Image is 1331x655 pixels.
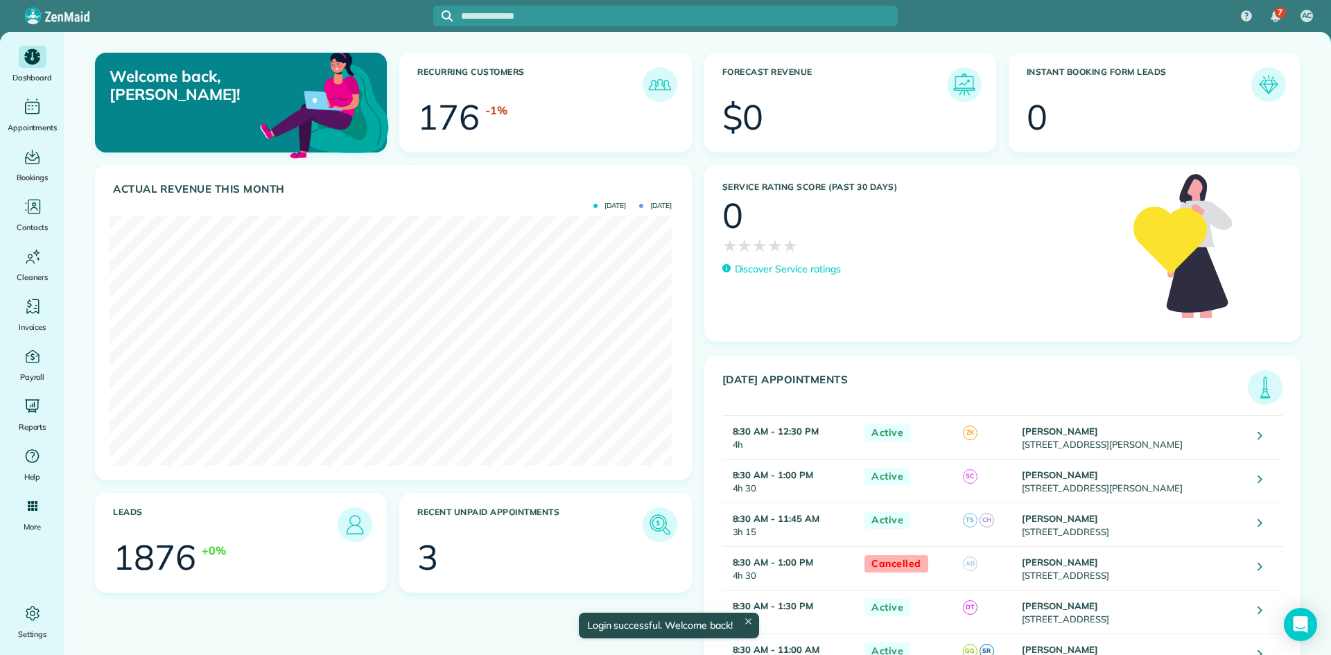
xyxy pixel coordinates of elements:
div: $0 [722,100,764,134]
span: 7 [1278,7,1282,18]
td: 4h 30 [722,546,858,590]
td: 4h 30 [722,459,858,503]
a: Settings [6,602,59,641]
strong: [PERSON_NAME] [1022,557,1098,568]
a: Reports [6,395,59,434]
span: ZK [963,426,977,440]
a: Invoices [6,295,59,334]
span: CH [980,513,994,527]
img: icon_forecast_revenue-8c13a41c7ed35a8dcfafea3cbb826a0462acb37728057bba2d056411b612bbbe.png [950,71,978,98]
strong: [PERSON_NAME] [1022,513,1098,524]
span: SC [963,469,977,484]
a: Dashboard [6,46,59,85]
p: Welcome back, [PERSON_NAME]! [110,67,293,104]
span: Settings [18,627,47,641]
div: 7 unread notifications [1261,1,1290,32]
span: Invoices [19,320,46,334]
strong: 8:30 AM - 11:00 AM [733,644,819,655]
a: Contacts [6,195,59,234]
strong: [PERSON_NAME] [1022,426,1098,437]
img: icon_unpaid_appointments-47b8ce3997adf2238b356f14209ab4cced10bd1f174958f3ca8f1d0dd7fffeee.png [646,511,674,539]
span: Cancelled [864,555,928,573]
span: ★ [737,233,752,258]
strong: 8:30 AM - 1:30 PM [733,600,813,611]
span: ★ [752,233,767,258]
span: [DATE] [593,202,626,209]
a: Discover Service ratings [722,262,841,277]
h3: [DATE] Appointments [722,374,1249,405]
img: icon_form_leads-04211a6a04a5b2264e4ee56bc0799ec3eb69b7e499cbb523a139df1d13a81ae0.png [1255,71,1282,98]
span: DT [963,600,977,615]
a: Help [6,445,59,484]
span: Cleaners [17,270,48,284]
strong: 8:30 AM - 1:00 PM [733,469,813,480]
td: [STREET_ADDRESS][PERSON_NAME]‬ [1018,415,1247,459]
h3: Forecast Revenue [722,67,947,102]
td: 5h [722,590,858,634]
span: More [24,520,41,534]
strong: 8:30 AM - 12:30 PM [733,426,819,437]
h3: Service Rating score (past 30 days) [722,182,1120,192]
span: Bookings [17,171,49,184]
span: Appointments [8,121,58,134]
strong: [PERSON_NAME] [1022,600,1098,611]
div: 1876 [113,540,196,575]
span: Active [864,468,910,485]
div: 0 [722,198,743,233]
span: Payroll [20,370,45,384]
strong: 8:30 AM - 1:00 PM [733,557,813,568]
h3: Instant Booking Form Leads [1027,67,1251,102]
div: 0 [1027,100,1047,134]
h3: Actual Revenue this month [113,183,677,195]
h3: Leads [113,507,338,542]
span: Help [24,470,41,484]
img: icon_recurring_customers-cf858462ba22bcd05b5a5880d41d6543d210077de5bb9ebc9590e49fd87d84ed.png [646,71,674,98]
a: Payroll [6,345,59,384]
h3: Recurring Customers [417,67,642,102]
strong: [PERSON_NAME] [1022,469,1098,480]
td: 3h 15 [722,503,858,546]
span: Contacts [17,220,48,234]
span: ★ [767,233,783,258]
img: dashboard_welcome-42a62b7d889689a78055ac9021e634bf52bae3f8056760290aed330b23ab8690.png [257,37,392,171]
svg: Focus search [442,10,453,21]
td: [STREET_ADDRESS] [1018,546,1247,590]
td: [STREET_ADDRESS][PERSON_NAME] [1018,459,1247,503]
div: Open Intercom Messenger [1284,608,1317,641]
td: [STREET_ADDRESS] [1018,590,1247,634]
span: AC [1302,10,1312,21]
strong: [PERSON_NAME] [1022,644,1098,655]
td: [STREET_ADDRESS] [1018,503,1247,546]
div: +0% [202,542,226,559]
button: Focus search [433,10,453,21]
span: TS [963,513,977,527]
span: ★ [722,233,738,258]
img: icon_todays_appointments-901f7ab196bb0bea1936b74009e4eb5ffbc2d2711fa7634e0d609ed5ef32b18b.png [1251,374,1279,401]
strong: 8:30 AM - 11:45 AM [733,513,819,524]
div: 3 [417,540,438,575]
div: -1% [485,102,507,119]
span: Reports [19,420,46,434]
a: Bookings [6,146,59,184]
span: Active [864,512,910,529]
span: ★ [783,233,798,258]
span: AB [963,557,977,571]
div: 176 [417,100,480,134]
td: 4h [722,415,858,459]
h3: Recent unpaid appointments [417,507,642,542]
span: Dashboard [12,71,52,85]
a: Appointments [6,96,59,134]
img: icon_leads-1bed01f49abd5b7fead27621c3d59655bb73ed531f8eeb49469d10e621d6b896.png [341,511,369,539]
span: [DATE] [639,202,672,209]
div: Login successful. Welcome back! [578,613,758,638]
span: Active [864,599,910,616]
a: Cleaners [6,245,59,284]
p: Discover Service ratings [735,262,841,277]
span: Active [864,424,910,442]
